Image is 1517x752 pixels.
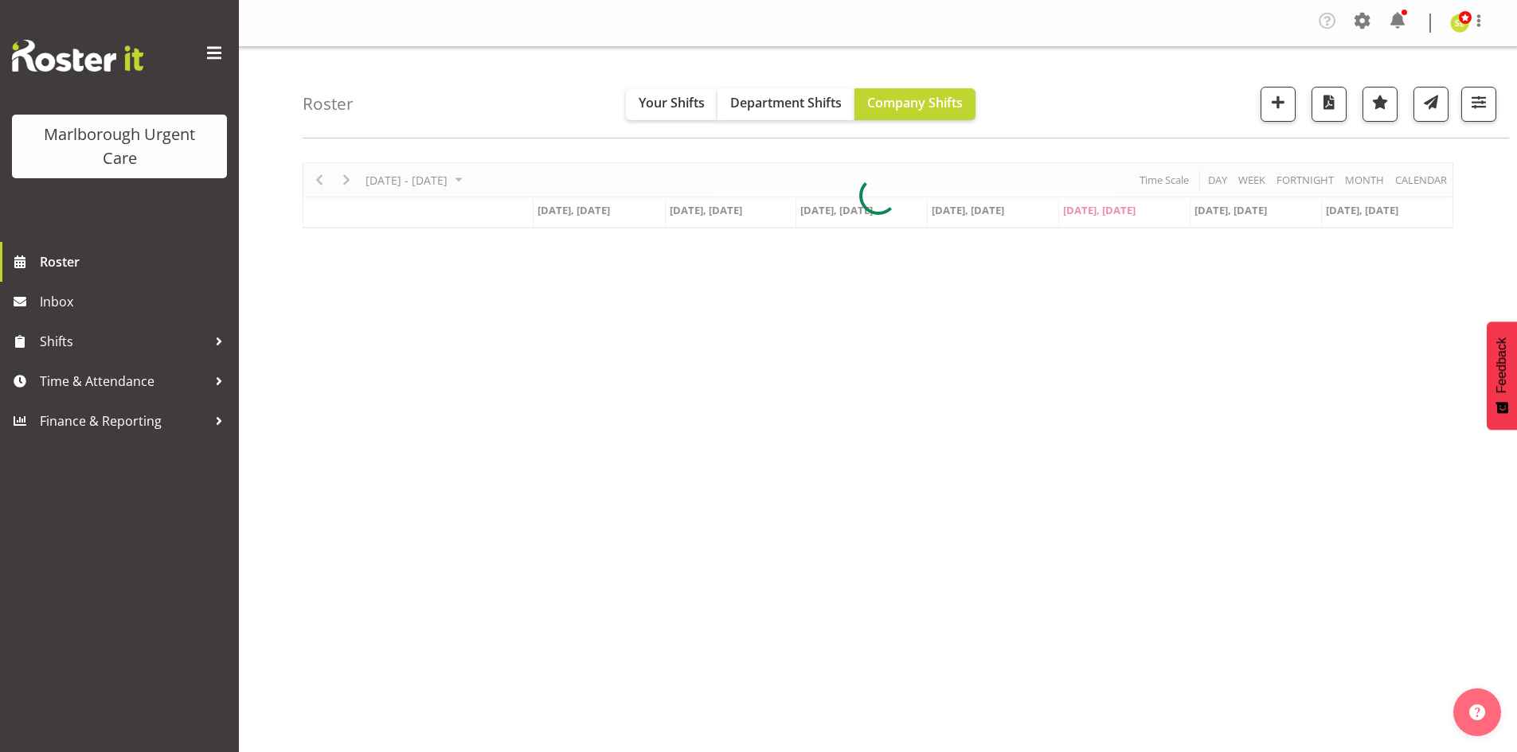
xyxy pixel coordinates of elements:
span: Roster [40,250,231,274]
button: Add a new shift [1261,87,1296,122]
img: sarah-edwards11800.jpg [1450,14,1469,33]
button: Company Shifts [854,88,975,120]
button: Feedback - Show survey [1487,321,1517,430]
span: Feedback [1495,337,1509,393]
span: Company Shifts [867,94,963,111]
div: Marlborough Urgent Care [28,123,211,170]
span: Department Shifts [730,94,842,111]
span: Inbox [40,290,231,314]
span: Your Shifts [639,94,705,111]
img: help-xxl-2.png [1469,704,1485,720]
button: Send a list of all shifts for the selected filtered period to all rostered employees. [1413,87,1449,122]
h4: Roster [303,95,354,113]
span: Finance & Reporting [40,409,207,433]
button: Department Shifts [717,88,854,120]
span: Time & Attendance [40,369,207,393]
button: Filter Shifts [1461,87,1496,122]
button: Download a PDF of the roster according to the set date range. [1312,87,1347,122]
button: Your Shifts [626,88,717,120]
img: Rosterit website logo [12,40,143,72]
span: Shifts [40,329,207,353]
button: Highlight an important date within the roster. [1363,87,1398,122]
